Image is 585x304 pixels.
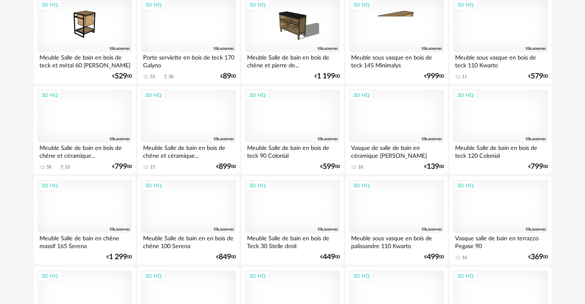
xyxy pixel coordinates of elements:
[427,74,439,79] span: 999
[241,86,343,175] a: 3D HQ Meuble Salle de bain en bois de teck 90 Colonial €59900
[427,254,439,260] span: 499
[345,176,447,265] a: 3D HQ Meuble sous vasque en bois de palissandre 110 Kwarto €49900
[223,74,231,79] span: 89
[245,52,340,69] div: Meuble Salle de bain en bois de chêne et pierre de...
[37,143,132,159] div: Meuble Salle de bain en bois de chêne et céramique...
[462,255,467,260] div: 16
[241,176,343,265] a: 3D HQ Meuble Salle de bain en bois de Teck 30 Stelle droit €44900
[150,164,155,170] div: 15
[453,143,548,159] div: Meuble Salle de bain en bois de teck 120 Colonial
[528,74,548,79] div: € 00
[528,254,548,260] div: € 00
[424,164,444,170] div: € 00
[320,164,340,170] div: € 00
[115,164,127,170] span: 799
[358,164,363,170] div: 18
[462,74,467,80] div: 11
[320,254,340,260] div: € 00
[427,164,439,170] span: 139
[150,74,155,80] div: 52
[245,271,269,281] div: 3D HQ
[112,164,132,170] div: € 00
[245,180,269,191] div: 3D HQ
[314,74,340,79] div: € 00
[106,254,132,260] div: € 00
[169,74,173,80] div: 30
[453,271,477,281] div: 3D HQ
[349,180,373,191] div: 3D HQ
[109,254,127,260] span: 1 299
[245,233,340,249] div: Meuble Salle de bain en bois de Teck 30 Stelle droit
[38,180,62,191] div: 3D HQ
[449,176,551,265] a: 3D HQ Vasque salle de bain en terrazzo Pegase 90 16 €36900
[65,164,70,170] div: 22
[424,74,444,79] div: € 00
[453,233,548,249] div: Vasque salle de bain en terrazzo Pegase 90
[141,180,165,191] div: 3D HQ
[528,164,548,170] div: € 00
[245,90,269,101] div: 3D HQ
[141,271,165,281] div: 3D HQ
[453,180,477,191] div: 3D HQ
[345,86,447,175] a: 3D HQ Vasque de salle de bain en céramique [PERSON_NAME] 18 €13900
[112,74,132,79] div: € 00
[46,164,51,170] div: 58
[323,164,335,170] span: 599
[220,74,236,79] div: € 00
[38,271,62,281] div: 3D HQ
[349,90,373,101] div: 3D HQ
[59,164,65,170] span: Download icon
[115,74,127,79] span: 529
[424,254,444,260] div: € 00
[141,233,236,249] div: Meuble Salle de bain en en bois de chêne 100 Serena
[216,254,236,260] div: € 00
[37,52,132,69] div: Meuble Salle de bain en bois de teck et métal 60 [PERSON_NAME]
[162,74,169,80] span: Download icon
[219,254,231,260] span: 849
[349,143,444,159] div: Vasque de salle de bain en céramique [PERSON_NAME]
[453,52,548,69] div: Meuble sous vasque en bois de teck 110 Kwarto
[137,86,239,175] a: 3D HQ Meuble Salle de bain en bois de chêne et céramique... 15 €89900
[141,143,236,159] div: Meuble Salle de bain en bois de chêne et céramique...
[38,90,62,101] div: 3D HQ
[453,90,477,101] div: 3D HQ
[137,176,239,265] a: 3D HQ Meuble Salle de bain en en bois de chêne 100 Serena €84900
[219,164,231,170] span: 899
[141,90,165,101] div: 3D HQ
[216,164,236,170] div: € 00
[34,176,136,265] a: 3D HQ Meuble Salle de bain en chêne massif 165 Serena €1 29900
[34,86,136,175] a: 3D HQ Meuble Salle de bain en bois de chêne et céramique... 58 Download icon 22 €79900
[531,74,543,79] span: 579
[323,254,335,260] span: 449
[531,164,543,170] span: 799
[317,74,335,79] span: 1 199
[141,52,236,69] div: Porte serviette en bois de teck 170 Galyno
[245,143,340,159] div: Meuble Salle de bain en bois de teck 90 Colonial
[449,86,551,175] a: 3D HQ Meuble Salle de bain en bois de teck 120 Colonial €79900
[531,254,543,260] span: 369
[37,233,132,249] div: Meuble Salle de bain en chêne massif 165 Serena
[349,271,373,281] div: 3D HQ
[349,233,444,249] div: Meuble sous vasque en bois de palissandre 110 Kwarto
[349,52,444,69] div: Meuble sous vasque en bois de teck 145 Minimalys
